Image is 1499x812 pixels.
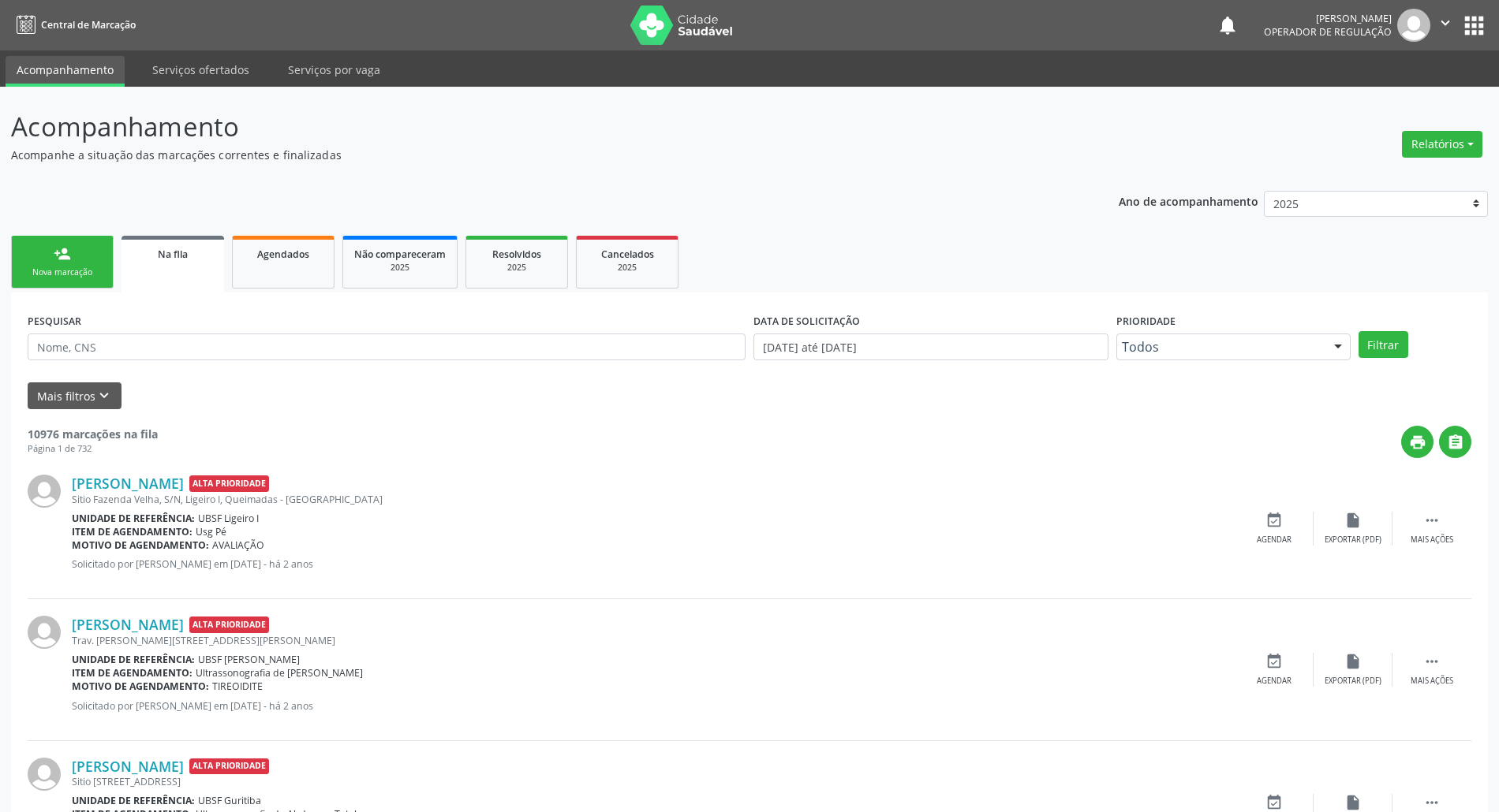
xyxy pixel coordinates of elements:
[1116,309,1176,333] label: Prioridade
[1257,676,1292,687] div: Agendar
[1344,512,1362,529] i: insert_drive_file
[28,382,121,410] button: Mais filtroskeyboard_arrow_down
[588,262,667,274] div: 2025
[354,248,446,261] span: Não compareceram
[1460,12,1488,39] button: apps
[72,666,193,680] b: Item de agendamento:
[1409,434,1426,451] i: print
[354,262,446,274] div: 2025
[257,248,309,261] span: Agendados
[41,18,136,32] span: Central de Marcação
[72,794,195,807] b: Unidade de referência:
[11,147,1045,163] p: Acompanhe a situação das marcações correntes e finalizadas
[1217,14,1239,36] button: notifications
[6,56,125,87] a: Acompanhamento
[28,758,61,791] img: img
[11,12,136,38] a: Central de Marcação
[72,758,184,775] a: [PERSON_NAME]
[141,56,260,84] a: Serviços ofertados
[1402,131,1482,158] button: Relatórios
[72,557,1235,571] p: Solicitado por [PERSON_NAME] em [DATE] - há 2 anos
[1439,426,1471,458] button: 
[72,680,209,693] b: Motivo de agendamento:
[1423,794,1441,811] i: 
[198,794,261,807] span: UBSF Guritiba
[1122,339,1318,355] span: Todos
[1265,653,1283,670] i: event_available
[1344,653,1362,670] i: insert_drive_file
[601,248,654,261] span: Cancelados
[158,248,188,261] span: Na fila
[1344,794,1362,811] i: insert_drive_file
[1264,12,1392,25] div: [PERSON_NAME]
[196,666,363,680] span: Ultrassonografia de [PERSON_NAME]
[1411,676,1453,687] div: Mais ações
[72,699,1235,713] p: Solicitado por [PERSON_NAME] em [DATE] - há 2 anos
[1447,434,1464,451] i: 
[1359,331,1408,358] button: Filtrar
[72,653,195,666] b: Unidade de referência:
[72,493,1235,506] div: Sitio Fazenda Velha, S/N, Ligeiro I, Queimadas - [GEOGRAPHIC_DATA]
[1264,25,1392,39] span: Operador de regulação
[23,266,102,278] div: Nova marcação
[477,262,556,274] div: 2025
[1437,14,1454,32] i: 
[1411,535,1453,546] div: Mais ações
[1257,535,1292,546] div: Agendar
[277,56,391,84] a: Serviços por vaga
[72,616,184,633] a: [PERSON_NAME]
[212,538,264,552] span: AVALIAÇÃO
[753,333,1108,360] input: Selecione um intervalo
[28,442,158,456] div: Página 1 de 732
[189,475,269,492] span: Alta Prioridade
[28,333,746,360] input: Nome, CNS
[1265,794,1283,811] i: event_available
[1265,512,1283,529] i: event_available
[1430,9,1460,42] button: 
[1423,653,1441,670] i: 
[72,525,193,538] b: Item de agendamento:
[1325,676,1381,687] div: Exportar (PDF)
[95,387,113,404] i: keyboard_arrow_down
[72,634,1235,647] div: Trav. [PERSON_NAME][STREET_ADDRESS][PERSON_NAME]
[1325,535,1381,546] div: Exportar (PDF)
[492,248,541,261] span: Resolvidos
[11,107,1045,147] p: Acompanhamento
[72,775,1235,788] div: Sitio [STREET_ADDRESS]
[196,525,226,538] span: Usg Pé
[1397,9,1430,42] img: img
[1423,512,1441,529] i: 
[1401,426,1434,458] button: print
[28,309,81,333] label: PESQUISAR
[72,512,195,525] b: Unidade de referência:
[72,538,209,552] b: Motivo de agendamento:
[189,616,269,633] span: Alta Prioridade
[1119,191,1258,210] p: Ano de acompanhamento
[72,475,184,492] a: [PERSON_NAME]
[212,680,263,693] span: TIREOIDITE
[28,616,61,649] img: img
[198,512,259,525] span: UBSF Ligeiro I
[198,653,300,666] span: UBSF [PERSON_NAME]
[189,758,269,775] span: Alta Prioridade
[753,309,860,333] label: DATA DE SOLICITAÇÃO
[28,426,158,441] strong: 10976 marcações na fila
[54,245,71,263] div: person_add
[28,475,61,508] img: img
